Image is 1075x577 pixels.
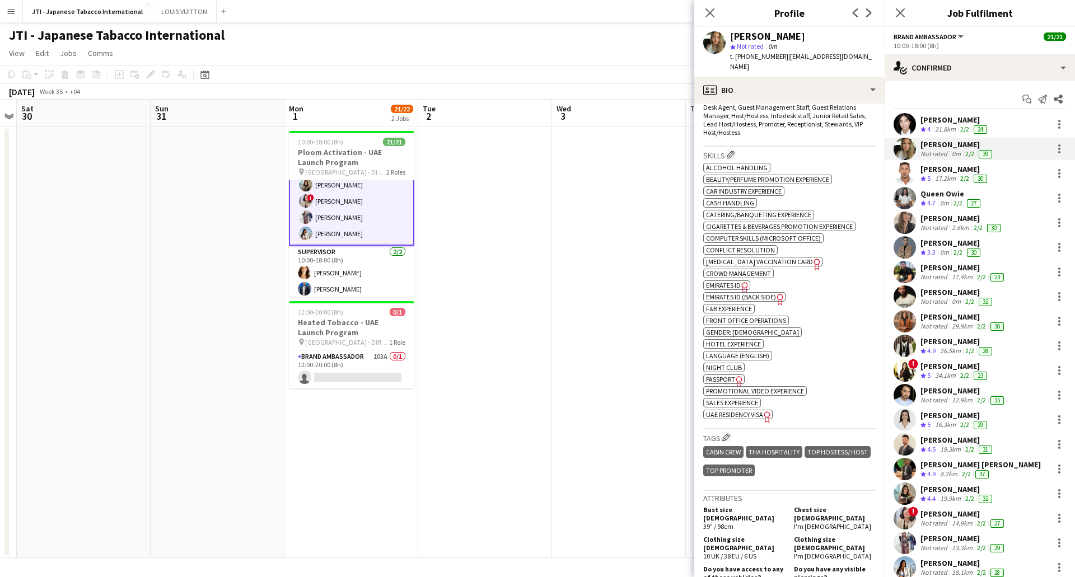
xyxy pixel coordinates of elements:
div: 13.3km [950,543,975,552]
span: 39" / 98cm [703,522,733,531]
div: [PERSON_NAME] [730,31,805,41]
span: 3.3 [927,248,936,256]
span: Cigarettes & Beverages Promotion experience [706,222,853,231]
span: Language (English) [706,351,769,360]
div: 2 Jobs [391,114,413,123]
span: [GEOGRAPHIC_DATA] - Different locations [305,338,389,346]
span: Gender: [DEMOGRAPHIC_DATA] [706,328,799,336]
div: 16.3km [933,420,958,430]
span: Edit [36,48,49,58]
span: Alcohol Handling [706,163,768,172]
a: Comms [83,46,118,60]
div: +04 [69,87,80,96]
button: Brand Ambassador [894,32,965,41]
div: [PERSON_NAME] [920,558,1006,568]
h1: JTI - Japanese Tabacco International [9,27,225,44]
span: F&B experience [706,304,752,313]
span: Promotional video experience [706,387,804,395]
div: 8.2km [938,470,960,479]
div: 29 [974,421,987,429]
span: View [9,48,25,58]
div: 27 [990,519,1004,528]
div: Not rated [920,568,950,577]
span: 2 Roles [386,168,405,176]
h3: Attributes [703,493,876,503]
div: Confirmed [885,54,1075,81]
div: 35 [990,396,1004,405]
div: 12:00-20:00 (8h)0/1Heated Tobacco - UAE Launch Program [GEOGRAPHIC_DATA] - Different locations1 R... [289,301,414,388]
div: [PERSON_NAME] [920,509,1006,519]
div: 26.5km [938,346,963,356]
span: Mon [289,104,303,114]
span: ! [908,506,918,517]
div: [PERSON_NAME] [920,139,994,149]
div: TOP HOSTESS/ HOST [805,446,871,458]
span: Week 35 [37,87,65,96]
div: Not rated [920,297,950,306]
span: ! [908,359,918,369]
span: Cash Handling [706,199,754,207]
app-skills-label: 2/2 [965,445,974,453]
app-skills-label: 2/2 [954,248,962,256]
h3: Job Fulfilment [885,6,1075,20]
span: Crowd Management [706,269,771,278]
app-skills-label: 2/2 [965,494,974,503]
h3: Tags [703,431,876,443]
div: 17.4km [950,273,975,282]
div: [PERSON_NAME] [920,336,994,346]
div: Queen Owie [920,189,983,199]
h5: Clothing size [DEMOGRAPHIC_DATA] [703,535,785,552]
span: Sat [21,104,34,114]
div: 0m [938,199,951,208]
span: 12:00-20:00 (8h) [298,308,343,316]
app-skills-label: 2/2 [965,149,974,158]
span: 21/21 [1044,32,1066,41]
div: [PERSON_NAME] [PERSON_NAME] [920,459,1041,470]
span: UAE Residency Visa [706,410,763,419]
div: Not rated [920,396,950,405]
div: 0m [950,149,963,158]
div: 0m [938,248,951,257]
span: 4.9 [927,470,936,478]
span: 21/22 [391,105,413,113]
div: [PERSON_NAME] [920,361,989,371]
div: 34.1km [933,371,958,381]
span: I'm [DEMOGRAPHIC_DATA] [794,522,871,531]
div: 18.1km [950,568,975,577]
span: 30 [20,110,34,123]
div: [PERSON_NAME] [920,410,989,420]
span: 0m [766,42,779,50]
div: 31 [979,445,992,454]
div: 37 [975,470,989,479]
div: 17.2km [933,174,958,184]
span: Catering/Banqueting Experience [706,210,811,219]
div: 24 [974,125,987,134]
div: Not rated [920,273,950,282]
div: Not rated [920,322,950,331]
app-skills-label: 2/2 [974,223,983,232]
div: 0m [950,297,963,306]
div: [PERSON_NAME] [920,115,989,125]
div: 30 [987,224,1001,232]
span: 10 UK / 38 EU / 6 US [703,552,756,560]
div: 21.8km [933,125,958,134]
app-skills-label: 2/2 [977,568,986,576]
span: 5 [927,371,931,379]
span: Emirates ID (back side) [706,293,776,301]
div: TOP PROMOTER [703,465,755,476]
h5: Chest size [DEMOGRAPHIC_DATA] [794,505,876,522]
div: [DATE] [9,86,35,97]
span: Hotel Experience [706,340,761,348]
app-skills-label: 2/2 [960,125,969,133]
div: [PERSON_NAME] [920,386,1006,396]
div: [PERSON_NAME] [920,533,1006,543]
span: 4.9 [927,346,936,355]
app-skills-label: 2/2 [965,346,974,355]
span: Not rated [737,42,764,50]
app-skills-label: 2/2 [977,519,986,527]
span: [GEOGRAPHIC_DATA] - Different locations [305,168,386,176]
div: 32 [979,495,992,503]
div: Not rated [920,543,950,552]
span: Conflict Resolution [706,246,775,254]
app-card-role: Supervisor2/210:00-18:00 (8h)[PERSON_NAME][PERSON_NAME] [289,246,414,300]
